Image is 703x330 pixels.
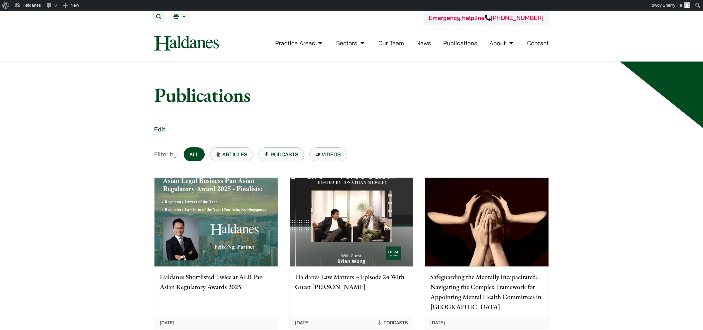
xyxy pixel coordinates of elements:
time: [DATE] [160,320,174,326]
span: Filter by [154,150,177,159]
a: Haldanes Shortlisted Twice at ALB Pan Asian Regulatory Awards 2025 [DATE] [154,177,278,329]
a: All [184,147,205,161]
a: Safeguarding the Mentally Incapacitated: Navigating the Complex Framework for Appointing Mental H... [425,177,549,329]
time: [DATE] [430,320,445,326]
a: Podcasts [258,147,304,161]
a: Edit [154,125,165,133]
span: Sherry He [662,3,682,8]
span: Podcasts [377,320,408,326]
time: [DATE] [295,320,310,326]
button: Search [153,11,165,23]
a: Contact [527,39,549,47]
a: Sectors [336,39,366,47]
a: Practice Areas [275,39,324,47]
p: Safeguarding the Mentally Incapacitated: Navigating the Complex Framework for Appointing Mental H... [430,272,543,312]
a: Haldanes Law Matters – Episode 24 With Guest [PERSON_NAME] [DATE] Podcasts [289,177,413,329]
h1: Publications [154,83,549,107]
a: EN [173,14,188,19]
a: News [416,39,431,47]
p: Haldanes Law Matters – Episode 24 With Guest [PERSON_NAME] [295,272,408,292]
a: Our Team [378,39,404,47]
p: Haldanes Shortlisted Twice at ALB Pan Asian Regulatory Awards 2025 [160,272,272,292]
a: Articles [210,147,253,161]
a: Emergency helpline[PHONE_NUMBER] [429,14,544,22]
a: Videos [309,147,347,161]
a: Publications [443,39,477,47]
img: Logo of Haldanes [154,36,219,51]
a: About [489,39,515,47]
